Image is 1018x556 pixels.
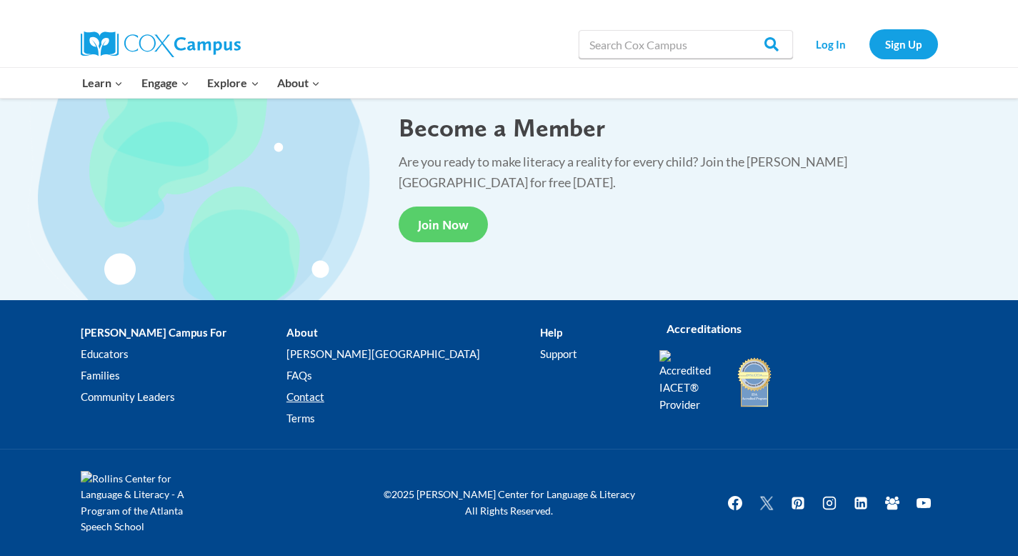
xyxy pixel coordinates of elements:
[74,68,133,98] button: Child menu of Learn
[399,112,605,143] span: Become a Member
[286,386,540,407] a: Contact
[721,489,749,517] a: Facebook
[800,29,938,59] nav: Secondary Navigation
[81,364,286,386] a: Families
[286,364,540,386] a: FAQs
[399,207,488,242] a: Join Now
[869,29,938,59] a: Sign Up
[132,68,199,98] button: Child menu of Engage
[540,343,637,364] a: Support
[800,29,862,59] a: Log In
[758,495,775,511] img: Twitter X icon white
[784,489,812,517] a: Pinterest
[752,489,781,517] a: Twitter
[81,31,241,57] img: Cox Campus
[399,152,942,193] p: Are you ready to make literacy a reality for every child? Join the [PERSON_NAME][GEOGRAPHIC_DATA]...
[667,322,742,335] strong: Accreditations
[374,487,645,519] p: ©2025 [PERSON_NAME] Center for Language & Literacy All Rights Reserved.
[418,217,469,232] span: Join Now
[878,489,907,517] a: Facebook Group
[74,68,329,98] nav: Primary Navigation
[286,343,540,364] a: [PERSON_NAME][GEOGRAPHIC_DATA]
[81,386,286,407] a: Community Leaders
[199,68,269,98] button: Child menu of Explore
[909,489,938,517] a: YouTube
[579,30,793,59] input: Search Cox Campus
[847,489,875,517] a: Linkedin
[815,489,844,517] a: Instagram
[81,471,209,535] img: Rollins Center for Language & Literacy - A Program of the Atlanta Speech School
[659,350,720,413] img: Accredited IACET® Provider
[737,356,772,409] img: IDA Accredited
[81,343,286,364] a: Educators
[268,68,329,98] button: Child menu of About
[286,407,540,429] a: Terms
